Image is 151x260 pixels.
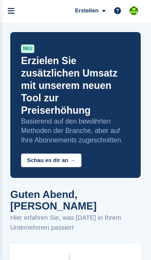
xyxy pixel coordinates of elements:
[21,117,130,145] p: Basierend auf den bewährten Methoden der Branche, aber auf Ihre Abonnements zugeschnitten.
[10,213,141,232] p: Hier erfahren Sie, was [DATE] in Ihrem Unternehmen passiert
[10,189,141,212] h1: Guten Abend, [PERSON_NAME]
[130,6,138,15] img: Stefano
[21,44,34,53] div: NEU
[75,6,99,15] span: Erstellen
[21,154,82,168] button: Schau es dir an →
[21,55,130,117] p: Erzielen Sie zusätzlichen Umsatz mit unserem neuen Tool zur Preiserhöhung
